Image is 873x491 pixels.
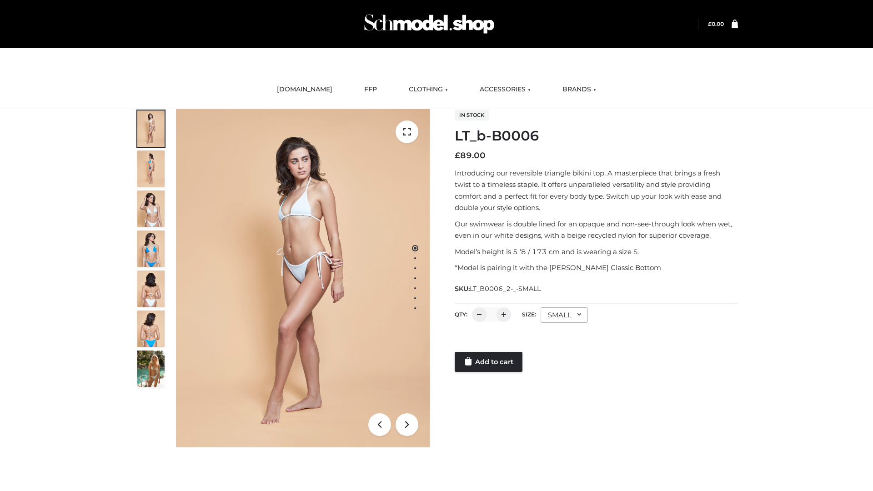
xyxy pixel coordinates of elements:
[357,80,384,100] a: FFP
[708,20,712,27] span: £
[176,109,430,447] img: ArielClassicBikiniTop_CloudNine_AzureSky_OW114ECO_1
[402,80,455,100] a: CLOTHING
[137,150,165,187] img: ArielClassicBikiniTop_CloudNine_AzureSky_OW114ECO_2-scaled.jpg
[708,20,724,27] bdi: 0.00
[455,311,467,318] label: QTY:
[270,80,339,100] a: [DOMAIN_NAME]
[455,246,738,258] p: Model’s height is 5 ‘8 / 173 cm and is wearing a size S.
[556,80,603,100] a: BRANDS
[455,167,738,214] p: Introducing our reversible triangle bikini top. A masterpiece that brings a fresh twist to a time...
[137,351,165,387] img: Arieltop_CloudNine_AzureSky2.jpg
[455,352,522,372] a: Add to cart
[708,20,724,27] a: £0.00
[455,218,738,241] p: Our swimwear is double lined for an opaque and non-see-through look when wet, even in our white d...
[455,150,460,160] span: £
[137,190,165,227] img: ArielClassicBikiniTop_CloudNine_AzureSky_OW114ECO_3-scaled.jpg
[522,311,536,318] label: Size:
[455,110,489,120] span: In stock
[455,150,486,160] bdi: 89.00
[455,262,738,274] p: *Model is pairing it with the [PERSON_NAME] Classic Bottom
[361,6,497,42] img: Schmodel Admin 964
[470,285,541,293] span: LT_B0006_2-_-SMALL
[473,80,537,100] a: ACCESSORIES
[455,128,738,144] h1: LT_b-B0006
[137,110,165,147] img: ArielClassicBikiniTop_CloudNine_AzureSky_OW114ECO_1-scaled.jpg
[137,311,165,347] img: ArielClassicBikiniTop_CloudNine_AzureSky_OW114ECO_8-scaled.jpg
[541,307,588,323] div: SMALL
[137,271,165,307] img: ArielClassicBikiniTop_CloudNine_AzureSky_OW114ECO_7-scaled.jpg
[137,230,165,267] img: ArielClassicBikiniTop_CloudNine_AzureSky_OW114ECO_4-scaled.jpg
[455,283,542,294] span: SKU:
